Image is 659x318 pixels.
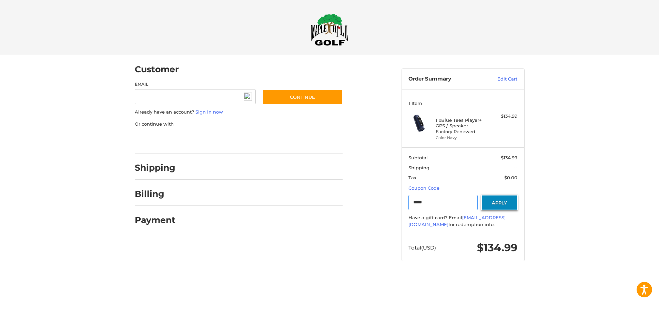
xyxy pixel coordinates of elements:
[408,175,416,180] span: Tax
[408,215,506,227] a: [EMAIL_ADDRESS][DOMAIN_NAME]
[436,117,488,134] h4: 1 x Blue Tees Player+ GPS / Speaker - Factory Renewed
[483,76,517,83] a: Edit Cart
[408,76,483,83] h3: Order Summary
[514,165,517,170] span: --
[135,189,175,199] h2: Billing
[408,100,517,106] h3: 1 Item
[408,165,429,170] span: Shipping
[135,109,343,116] p: Already have an account?
[191,134,243,147] iframe: PayPal-paylater
[195,109,223,115] a: Sign in now
[501,155,517,160] span: $134.99
[135,215,175,225] h2: Payment
[311,13,348,46] img: Maple Hill Golf
[436,135,488,141] li: Color Navy
[244,93,252,101] img: npw-badge-icon-locked.svg
[481,195,518,210] button: Apply
[132,134,184,147] iframe: PayPal-paypal
[408,195,478,210] input: Gift Certificate or Coupon Code
[135,121,343,128] p: Or continue with
[408,185,439,191] a: Coupon Code
[504,175,517,180] span: $0.00
[249,134,301,147] iframe: PayPal-venmo
[135,81,256,87] label: Email
[408,214,517,228] div: Have a gift card? Email for redemption info.
[490,113,517,120] div: $134.99
[477,241,517,254] span: $134.99
[408,155,428,160] span: Subtotal
[408,244,436,251] span: Total (USD)
[135,64,179,75] h2: Customer
[263,89,343,105] button: Continue
[135,162,175,173] h2: Shipping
